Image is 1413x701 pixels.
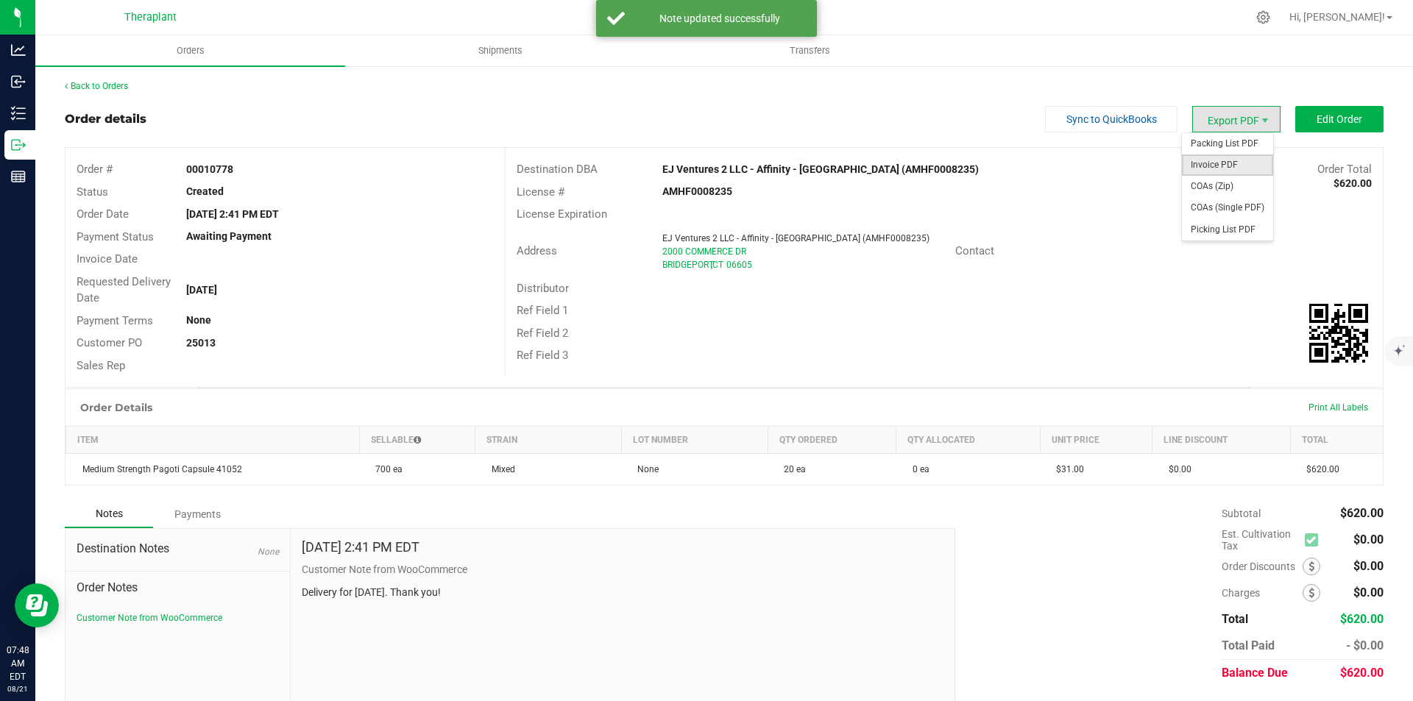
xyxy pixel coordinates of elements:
[1182,133,1273,154] li: Packing List PDF
[517,327,568,340] span: Ref Field 2
[768,427,896,454] th: Qty Ordered
[1152,427,1291,454] th: Line Discount
[1182,197,1273,218] li: COAs (Single PDF)
[662,185,732,197] strong: AMHF0008235
[77,579,279,597] span: Order Notes
[517,349,568,362] span: Ref Field 3
[77,207,129,221] span: Order Date
[1317,163,1372,176] span: Order Total
[65,110,146,128] div: Order details
[776,464,806,474] span: 20 ea
[1182,176,1273,197] li: COAs (Zip)
[1182,219,1273,241] li: Picking List PDF
[186,230,272,242] strong: Awaiting Payment
[1353,533,1384,547] span: $0.00
[1346,638,1384,652] span: - $0.00
[77,336,142,349] span: Customer PO
[359,427,475,454] th: Sellable
[1222,528,1299,552] span: Est. Cultivation Tax
[1353,586,1384,599] span: $0.00
[77,230,154,243] span: Payment Status
[905,464,929,474] span: 0 ea
[1299,464,1339,474] span: $620.00
[186,185,224,197] strong: Created
[15,583,59,627] iframe: Resource center
[1222,508,1261,519] span: Subtotal
[662,260,714,270] span: BRIDGEPORT
[1182,154,1273,176] li: Invoice PDF
[1340,612,1384,626] span: $620.00
[186,284,217,296] strong: [DATE]
[186,163,233,175] strong: 00010778
[1305,530,1325,550] span: Calculate cultivation tax
[1334,177,1372,189] strong: $620.00
[1353,559,1384,573] span: $0.00
[1066,113,1157,125] span: Sync to QuickBooks
[662,246,746,257] span: 2000 COMMERCE DR
[65,500,153,528] div: Notes
[66,427,360,454] th: Item
[517,304,568,317] span: Ref Field 1
[186,208,279,220] strong: [DATE] 2:41 PM EDT
[1192,106,1281,132] li: Export PDF
[517,207,607,221] span: License Expiration
[65,81,128,91] a: Back to Orders
[302,540,419,555] h4: [DATE] 2:41 PM EDT
[1308,402,1368,413] span: Print All Labels
[77,611,222,625] button: Customer Note from WooCommerce
[11,74,26,89] inline-svg: Inbound
[517,163,598,176] span: Destination DBA
[1040,427,1152,454] th: Unit Price
[655,35,965,66] a: Transfers
[475,427,622,454] th: Strain
[258,547,279,557] span: None
[517,244,557,257] span: Address
[77,359,125,372] span: Sales Rep
[1222,666,1288,680] span: Balance Due
[7,644,29,683] p: 07:48 AM EDT
[621,427,768,454] th: Lot Number
[1049,464,1084,474] span: $31.00
[35,35,345,66] a: Orders
[153,501,241,527] div: Payments
[770,44,850,57] span: Transfers
[712,260,723,270] span: CT
[633,11,806,26] div: Note updated successfully
[80,402,152,413] h1: Order Details
[662,233,929,243] span: EJ Ventures 2 LLC - Affinity - [GEOGRAPHIC_DATA] (AMHF0008235)
[302,585,943,600] p: Delivery for [DATE]. Thank you!
[630,464,659,474] span: None
[157,44,224,57] span: Orders
[896,427,1040,454] th: Qty Allocated
[11,106,26,121] inline-svg: Inventory
[186,337,216,349] strong: 25013
[77,163,113,176] span: Order #
[1289,11,1385,23] span: Hi, [PERSON_NAME]!
[75,464,242,474] span: Medium Strength Pagoti Capsule 41052
[517,185,564,199] span: License #
[726,260,752,270] span: 06605
[517,282,569,295] span: Distributor
[1254,10,1272,24] div: Manage settings
[302,562,943,577] p: Customer Note from WooCommerce
[77,314,153,327] span: Payment Terms
[1340,666,1384,680] span: $620.00
[186,314,211,326] strong: None
[77,275,171,305] span: Requested Delivery Date
[458,44,542,57] span: Shipments
[11,138,26,152] inline-svg: Outbound
[662,163,979,175] strong: EJ Ventures 2 LLC - Affinity - [GEOGRAPHIC_DATA] (AMHF0008235)
[11,43,26,57] inline-svg: Analytics
[368,464,403,474] span: 700 ea
[1222,561,1303,572] span: Order Discounts
[11,169,26,184] inline-svg: Reports
[711,260,712,270] span: ,
[1295,106,1384,132] button: Edit Order
[1290,427,1383,454] th: Total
